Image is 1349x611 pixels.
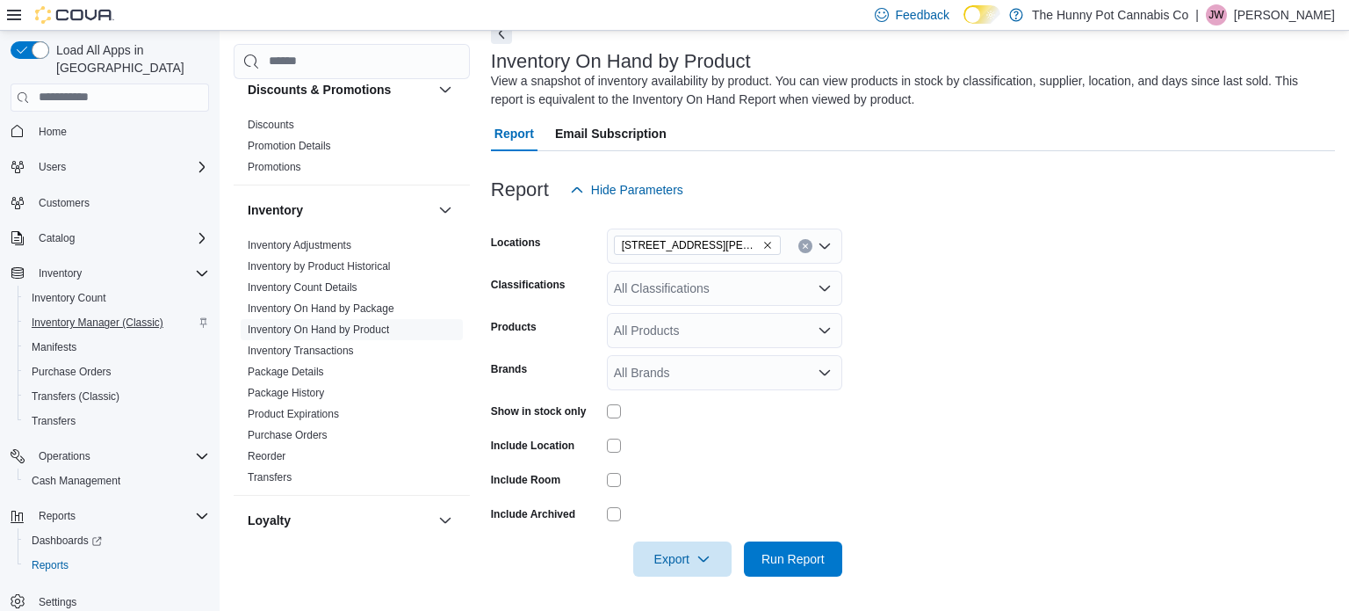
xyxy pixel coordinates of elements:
[248,239,351,251] a: Inventory Adjustments
[248,259,391,273] span: Inventory by Product Historical
[491,23,512,44] button: Next
[25,411,209,432] span: Transfers
[1032,4,1188,25] p: The Hunny Pot Cannabis Co
[39,231,75,245] span: Catalog
[25,530,209,551] span: Dashboards
[4,261,216,286] button: Inventory
[32,316,163,330] span: Inventory Manager (Classic)
[18,553,216,578] button: Reports
[248,387,324,399] a: Package History
[32,156,209,178] span: Users
[32,121,74,142] a: Home
[25,337,209,358] span: Manifests
[614,236,781,255] span: 659 Upper James St
[39,160,66,174] span: Users
[491,72,1326,109] div: View a snapshot of inventory availability by product. You can view products in stock by classific...
[4,190,216,215] button: Customers
[39,125,67,139] span: Home
[1234,4,1335,25] p: [PERSON_NAME]
[32,192,209,214] span: Customers
[1206,4,1227,25] div: James Williams
[435,79,456,100] button: Discounts & Promotions
[248,450,285,462] a: Reorder
[248,201,431,219] button: Inventory
[25,337,83,358] a: Manifests
[32,291,106,305] span: Inventory Count
[32,340,76,354] span: Manifests
[1208,4,1223,25] span: JW
[491,320,537,334] label: Products
[494,116,534,151] span: Report
[18,286,216,310] button: Inventory Count
[25,386,209,407] span: Transfers (Classic)
[563,172,690,207] button: Hide Parameters
[248,386,324,400] span: Package History
[32,365,112,379] span: Purchase Orders
[963,5,1000,24] input: Dark Mode
[32,120,209,142] span: Home
[4,155,216,179] button: Users
[248,118,294,132] span: Discounts
[25,287,113,309] a: Inventory Count
[248,428,328,442] span: Purchase Orders
[491,179,549,200] h3: Report
[491,362,527,376] label: Brands
[818,239,832,253] button: Open list of options
[248,161,301,173] a: Promotions
[39,595,76,609] span: Settings
[248,238,351,252] span: Inventory Adjustments
[49,41,209,76] span: Load All Apps in [GEOGRAPHIC_DATA]
[4,504,216,528] button: Reports
[25,312,209,333] span: Inventory Manager (Classic)
[248,119,294,131] a: Discounts
[248,81,431,98] button: Discounts & Promotions
[32,474,120,488] span: Cash Management
[248,324,389,336] a: Inventory On Hand by Product
[248,344,354,358] span: Inventory Transactions
[248,407,339,421] span: Product Expirations
[32,446,209,467] span: Operations
[818,366,832,380] button: Open list of options
[32,263,209,284] span: Inventory
[762,240,773,251] button: Remove 659 Upper James St from selection in this group
[248,365,324,379] span: Package Details
[32,263,89,284] button: Inventory
[491,51,751,72] h3: Inventory On Hand by Product
[798,239,812,253] button: Clear input
[248,429,328,441] a: Purchase Orders
[248,139,331,153] span: Promotion Details
[248,302,394,316] span: Inventory On Hand by Package
[963,24,964,25] span: Dark Mode
[25,555,209,576] span: Reports
[25,287,209,309] span: Inventory Count
[25,312,170,333] a: Inventory Manager (Classic)
[491,404,587,418] label: Show in stock only
[248,260,391,273] a: Inventory by Product Historical
[248,201,303,219] h3: Inventory
[18,384,216,409] button: Transfers (Classic)
[248,160,301,174] span: Promotions
[248,512,291,529] h3: Loyalty
[18,310,216,335] button: Inventory Manager (Classic)
[25,361,119,382] a: Purchase Orders
[591,181,683,199] span: Hide Parameters
[435,510,456,531] button: Loyalty
[25,361,209,382] span: Purchase Orders
[491,278,566,292] label: Classifications
[248,81,391,98] h3: Discounts & Promotions
[491,473,560,487] label: Include Room
[491,236,541,250] label: Locations
[32,228,82,249] button: Catalog
[18,409,216,433] button: Transfers
[35,6,114,24] img: Cova
[248,302,394,315] a: Inventory On Hand by Package
[4,444,216,469] button: Operations
[25,555,76,576] a: Reports
[248,366,324,378] a: Package Details
[248,408,339,420] a: Product Expirations
[32,193,97,214] a: Customers
[761,550,825,568] span: Run Report
[896,6,949,24] span: Feedback
[32,506,209,527] span: Reports
[32,446,97,467] button: Operations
